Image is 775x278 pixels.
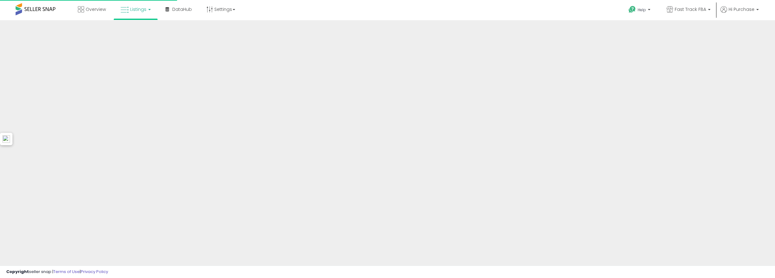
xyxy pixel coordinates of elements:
span: Listings [130,6,146,12]
span: Help [638,7,646,12]
i: Get Help [628,6,636,13]
a: Hi Purchase [720,6,759,20]
span: Overview [86,6,106,12]
a: Help [624,1,657,20]
img: icon48.png [2,135,10,143]
div: seller snap | | [6,269,108,275]
a: Terms of Use [53,269,80,275]
span: DataHub [172,6,192,12]
strong: Copyright [6,269,29,275]
span: Fast Track FBA [675,6,706,12]
span: Hi Purchase [729,6,754,12]
a: Privacy Policy [81,269,108,275]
